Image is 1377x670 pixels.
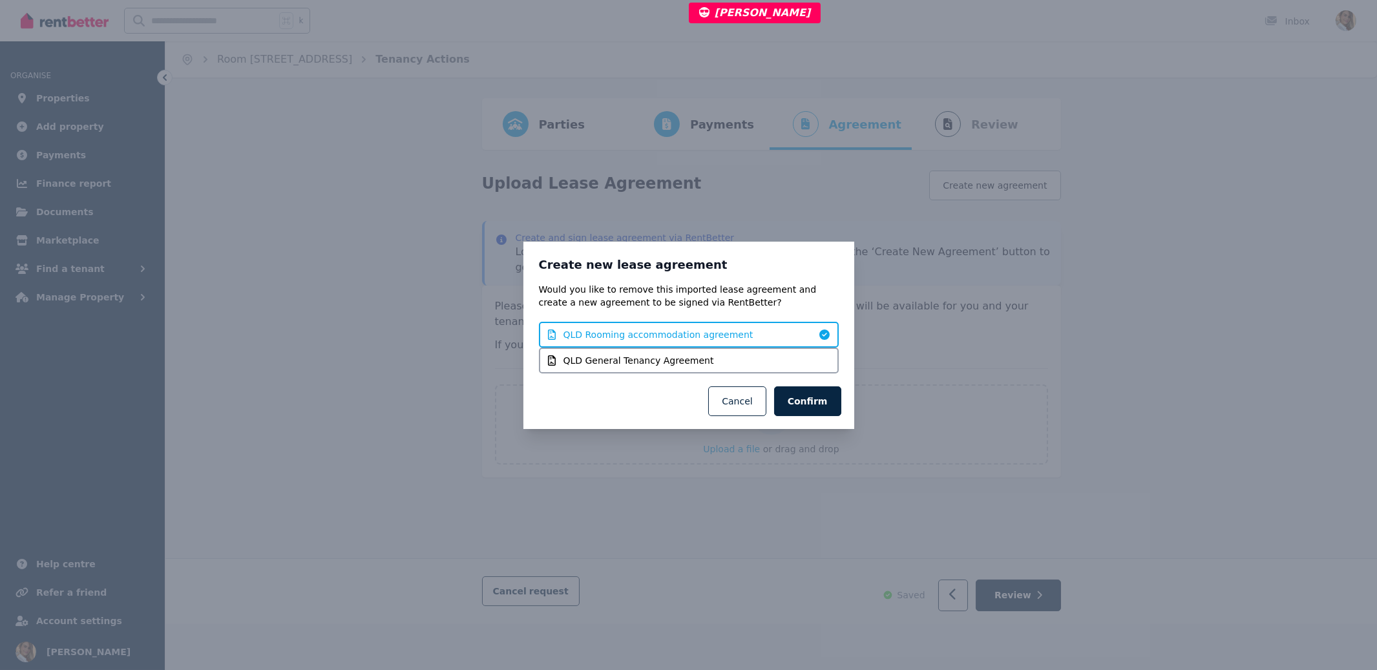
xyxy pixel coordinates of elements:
[774,386,841,416] button: Confirm
[563,354,714,367] span: QLD General Tenancy Agreement
[539,257,839,273] h3: Create new lease agreement
[563,328,753,341] span: QLD Rooming accommodation agreement
[708,386,766,416] button: Cancel
[539,283,839,309] p: Would you like to remove this imported lease agreement and create a new agreement to be signed vi...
